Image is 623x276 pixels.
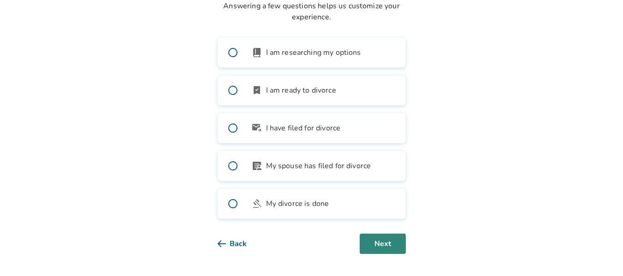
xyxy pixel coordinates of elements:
span: My spouse has filed for divorce [266,160,371,171]
span: bookmark_check [251,85,262,96]
span: My divorce is done [266,198,329,209]
button: Back [218,234,261,254]
span: I am ready to divorce [266,85,336,96]
span: gavel [251,198,262,209]
span: book_2 [251,47,262,58]
span: I am researching my options [266,47,361,58]
span: article_person [251,160,262,171]
button: Next [360,234,406,254]
p: Answering a few questions helps us customize your experience. [218,0,406,23]
span: I have filed for divorce [266,123,341,134]
span: outgoing_mail [251,123,262,134]
iframe: Chat Widget [577,232,623,276]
